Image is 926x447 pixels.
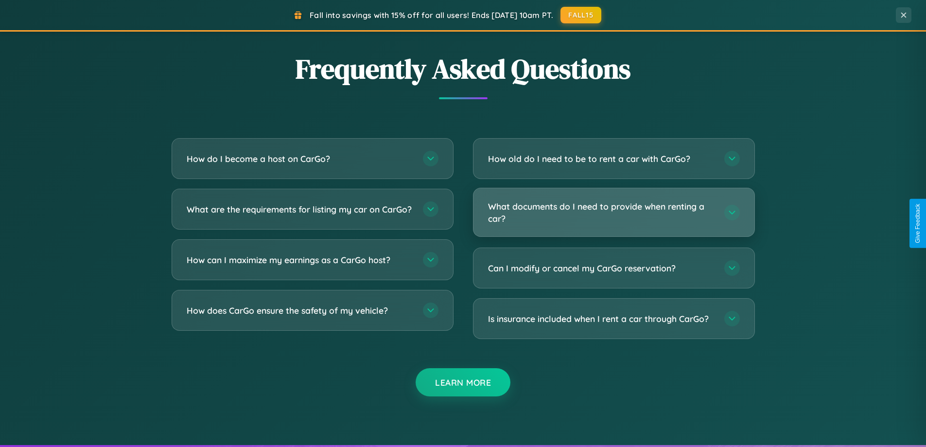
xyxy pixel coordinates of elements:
[488,262,715,274] h3: Can I modify or cancel my CarGo reservation?
[488,200,715,224] h3: What documents do I need to provide when renting a car?
[914,204,921,243] div: Give Feedback
[187,304,413,317] h3: How does CarGo ensure the safety of my vehicle?
[560,7,601,23] button: FALL15
[310,10,553,20] span: Fall into savings with 15% off for all users! Ends [DATE] 10am PT.
[488,153,715,165] h3: How old do I need to be to rent a car with CarGo?
[187,254,413,266] h3: How can I maximize my earnings as a CarGo host?
[488,313,715,325] h3: Is insurance included when I rent a car through CarGo?
[416,368,510,396] button: Learn More
[172,50,755,88] h2: Frequently Asked Questions
[187,203,413,215] h3: What are the requirements for listing my car on CarGo?
[187,153,413,165] h3: How do I become a host on CarGo?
